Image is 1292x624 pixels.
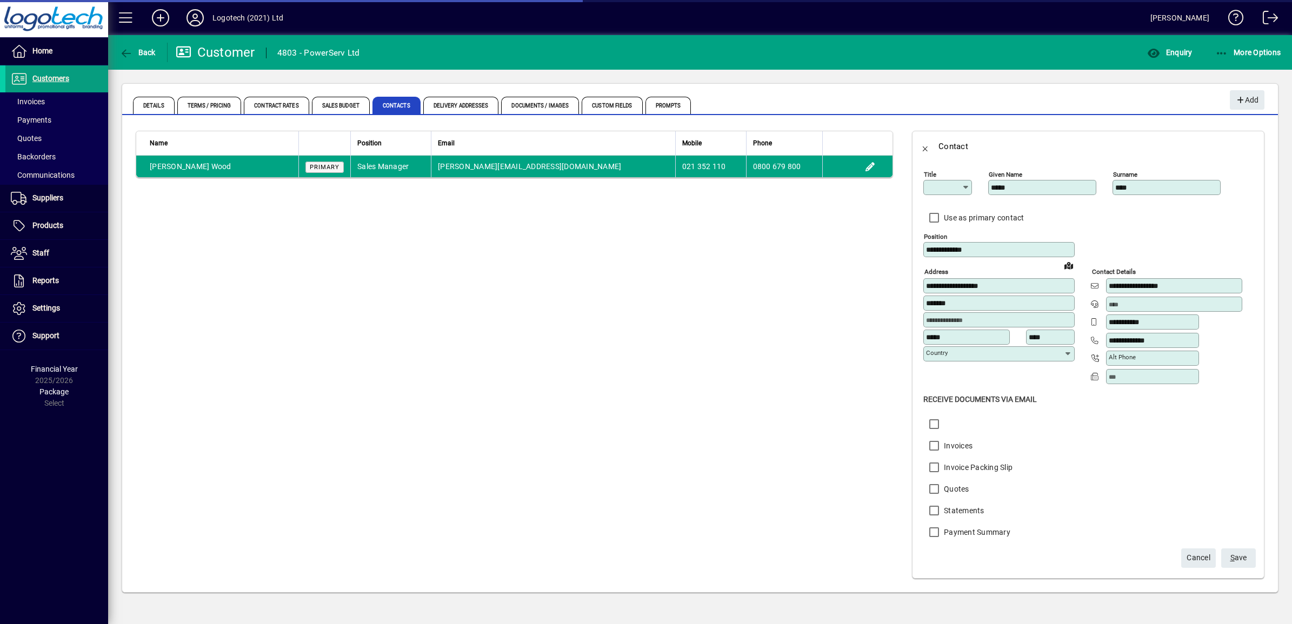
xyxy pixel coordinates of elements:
[39,387,69,396] span: Package
[989,171,1022,178] mat-label: Given name
[372,97,421,114] span: Contacts
[1109,353,1136,361] mat-label: Alt Phone
[5,92,108,111] a: Invoices
[942,527,1010,538] label: Payment Summary
[150,137,292,149] div: Name
[942,212,1024,223] label: Use as primary contact
[438,137,455,149] span: Email
[31,365,78,373] span: Financial Year
[5,38,108,65] a: Home
[32,331,59,340] span: Support
[357,137,382,149] span: Position
[1221,548,1256,568] button: Save
[178,8,212,28] button: Profile
[438,137,669,149] div: Email
[1215,48,1281,57] span: More Options
[926,349,948,357] mat-label: Country
[117,43,158,62] button: Back
[5,111,108,129] a: Payments
[501,97,579,114] span: Documents / Images
[350,156,431,177] td: Sales Manager
[32,193,63,202] span: Suppliers
[423,97,499,114] span: Delivery Addresses
[1230,553,1235,562] span: S
[5,212,108,239] a: Products
[119,48,156,57] span: Back
[753,162,801,171] span: 0800 679 800
[5,240,108,267] a: Staff
[5,166,108,184] a: Communications
[1113,171,1137,178] mat-label: Surname
[32,276,59,285] span: Reports
[682,162,726,171] span: 021 352 110
[1230,90,1264,110] button: Add
[582,97,642,114] span: Custom Fields
[11,97,45,106] span: Invoices
[177,97,242,114] span: Terms / Pricing
[942,462,1013,473] label: Invoice Packing Slip
[212,9,283,26] div: Logotech (2021) Ltd
[310,164,339,171] span: Primary
[1230,549,1247,567] span: ave
[1060,257,1077,274] a: View on map
[312,97,370,114] span: Sales Budget
[923,395,1037,404] span: Receive Documents Via Email
[924,233,947,240] mat-label: Position
[753,137,772,149] span: Phone
[1213,43,1284,62] button: More Options
[5,185,108,212] a: Suppliers
[5,129,108,147] a: Quotes
[11,171,75,179] span: Communications
[277,44,360,62] div: 4803 - PowerServ Ltd
[1235,91,1258,109] span: Add
[682,137,740,149] div: Mobile
[143,8,178,28] button: Add
[176,44,255,61] div: Customer
[108,43,168,62] app-page-header-button: Back
[942,484,969,494] label: Quotes
[150,137,168,149] span: Name
[32,304,60,312] span: Settings
[5,147,108,166] a: Backorders
[753,137,816,149] div: Phone
[32,221,63,230] span: Products
[32,249,49,257] span: Staff
[244,97,309,114] span: Contract Rates
[924,171,936,178] mat-label: Title
[5,323,108,350] a: Support
[938,138,968,155] div: Contact
[11,134,42,143] span: Quotes
[1255,2,1278,37] a: Logout
[5,295,108,322] a: Settings
[682,137,702,149] span: Mobile
[133,97,175,114] span: Details
[11,116,51,124] span: Payments
[211,162,231,171] span: Wood
[1220,2,1244,37] a: Knowledge Base
[1181,548,1216,568] button: Cancel
[5,267,108,294] a: Reports
[1144,43,1195,62] button: Enquiry
[645,97,691,114] span: Prompts
[942,440,973,451] label: Invoices
[942,505,984,516] label: Statements
[150,162,209,171] span: [PERSON_NAME]
[1147,48,1192,57] span: Enquiry
[1187,549,1210,567] span: Cancel
[32,46,52,55] span: Home
[913,133,938,159] button: Back
[1150,9,1209,26] div: [PERSON_NAME]
[438,162,621,171] span: [PERSON_NAME][EMAIL_ADDRESS][DOMAIN_NAME]
[11,152,56,161] span: Backorders
[357,137,424,149] div: Position
[32,74,69,83] span: Customers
